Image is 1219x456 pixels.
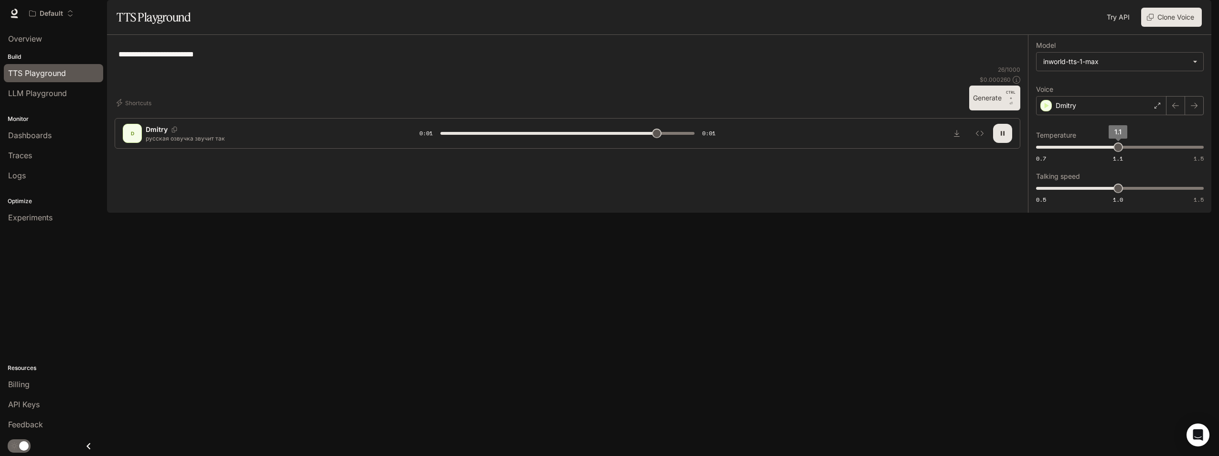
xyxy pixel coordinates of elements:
[25,4,78,23] button: Open workspace menu
[1043,57,1188,66] div: inworld-tts-1-max
[115,95,155,110] button: Shortcuts
[125,126,140,141] div: D
[1037,53,1203,71] div: inworld-tts-1-max
[970,124,989,143] button: Inspect
[146,125,168,134] p: Dmitry
[1036,42,1056,49] p: Model
[1113,195,1123,204] span: 1.0
[1036,154,1046,163] span: 0.7
[1036,195,1046,204] span: 0.5
[1187,423,1209,446] div: Open Intercom Messenger
[1103,8,1133,27] a: Try API
[702,129,716,138] span: 0:01
[1114,128,1122,136] span: 1.1
[1005,89,1016,101] p: CTRL +
[1005,89,1016,107] p: ⏎
[146,134,396,142] p: русская озвучка звучит так
[947,124,966,143] button: Download audio
[168,127,181,132] button: Copy Voice ID
[40,10,63,18] p: Default
[1056,101,1076,110] p: Dmitry
[1036,173,1080,180] p: Talking speed
[980,76,1011,84] p: $ 0.000260
[1194,195,1204,204] span: 1.5
[1113,154,1123,163] span: 1.1
[1194,154,1204,163] span: 1.5
[1036,132,1076,139] p: Temperature
[1141,8,1202,27] button: Clone Voice
[998,65,1020,74] p: 26 / 1000
[969,86,1020,110] button: GenerateCTRL +⏎
[419,129,433,138] span: 0:01
[117,8,191,27] h1: TTS Playground
[1036,86,1053,93] p: Voice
